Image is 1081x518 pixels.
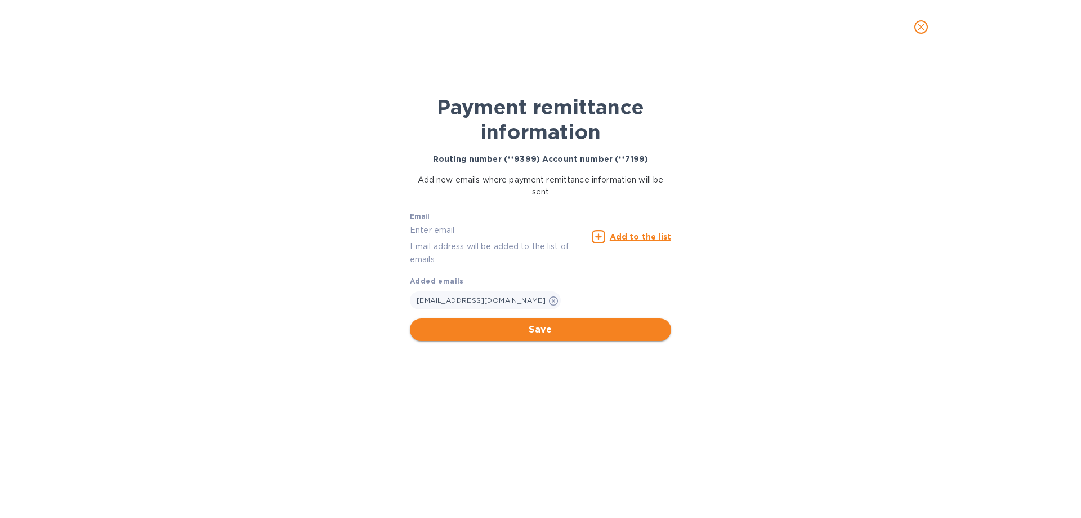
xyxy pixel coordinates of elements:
p: Email address will be added to the list of emails [410,240,587,266]
span: [EMAIL_ADDRESS][DOMAIN_NAME] [417,296,546,304]
b: Routing number (**9399) Account number (**7199) [433,154,648,163]
input: Enter email [410,222,587,238]
button: close [908,14,935,41]
span: Save [419,323,662,337]
b: Added emails [410,277,464,285]
p: Add new emails where payment remittance information will be sent [410,174,671,198]
label: Email [410,214,430,220]
div: [EMAIL_ADDRESS][DOMAIN_NAME] [410,291,561,309]
b: Payment remittance information [437,95,644,144]
button: Save [410,318,671,341]
u: Add to the list [610,232,671,241]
